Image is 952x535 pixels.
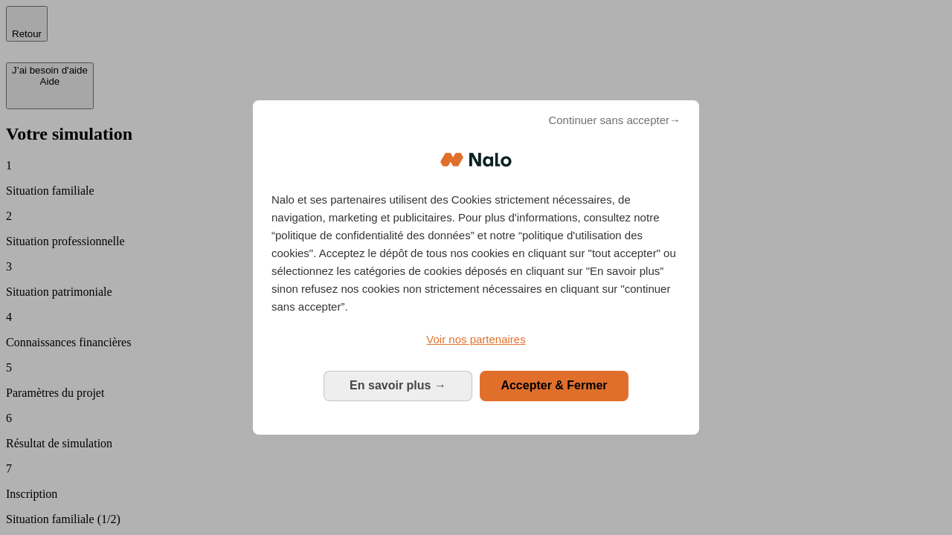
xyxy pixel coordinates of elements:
[271,191,681,316] p: Nalo et ses partenaires utilisent des Cookies strictement nécessaires, de navigation, marketing e...
[501,379,607,392] span: Accepter & Fermer
[426,333,525,346] span: Voir nos partenaires
[440,137,512,182] img: Logo
[350,379,446,392] span: En savoir plus →
[480,371,628,401] button: Accepter & Fermer: Accepter notre traitement des données et fermer
[271,331,681,348] a: Voir nos partenaires
[548,111,681,129] span: Continuer sans accepter→
[253,100,699,434] div: Bienvenue chez Nalo Gestion du consentement
[324,371,472,401] button: En savoir plus: Configurer vos consentements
